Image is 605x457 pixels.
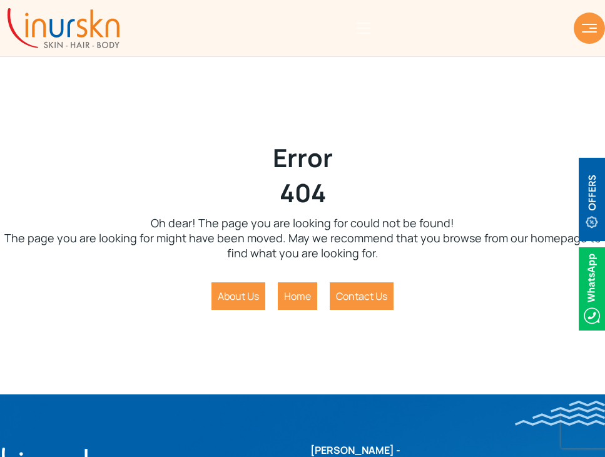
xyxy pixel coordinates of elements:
[278,282,317,310] button: Home
[273,140,333,175] strong: Error
[579,247,605,331] img: Whatsappicon
[330,282,394,310] button: Contact Us
[582,24,597,33] img: hamLine.svg
[579,281,605,295] a: Whatsappicon
[284,289,311,303] a: Home
[280,175,326,210] strong: 404
[8,8,119,48] img: inurskn-logo
[515,401,605,426] img: bluewave
[211,282,265,310] button: About Us
[336,289,387,303] a: Contact Us
[579,158,605,241] img: offerBt
[218,289,259,303] a: About Us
